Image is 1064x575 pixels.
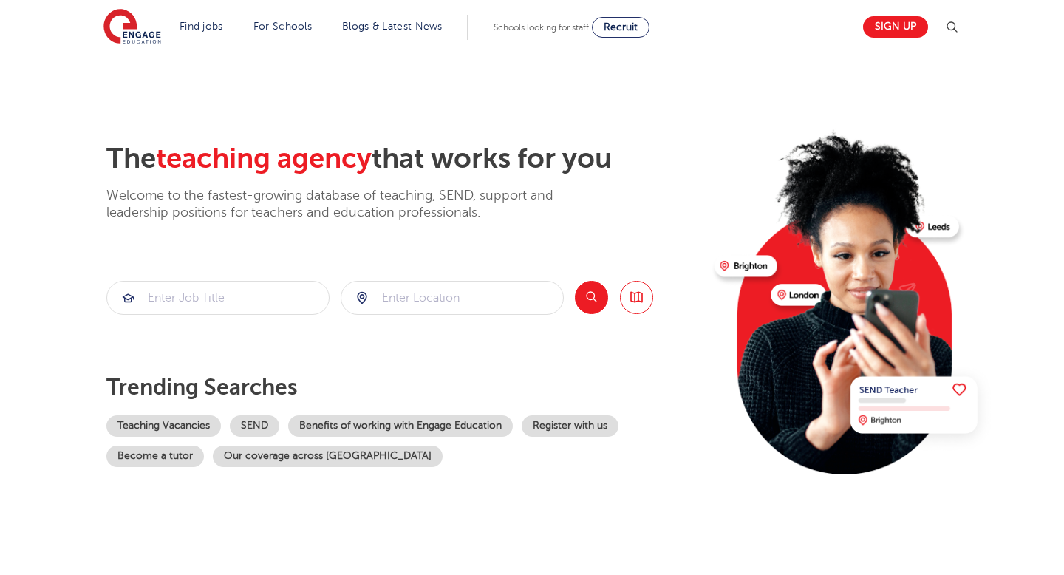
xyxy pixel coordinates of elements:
[103,9,161,46] img: Engage Education
[341,281,564,315] div: Submit
[604,21,638,33] span: Recruit
[575,281,608,314] button: Search
[342,21,443,32] a: Blogs & Latest News
[106,415,221,437] a: Teaching Vacancies
[156,143,372,174] span: teaching agency
[863,16,928,38] a: Sign up
[522,415,618,437] a: Register with us
[106,281,330,315] div: Submit
[494,22,589,33] span: Schools looking for staff
[106,142,703,176] h2: The that works for you
[106,374,703,401] p: Trending searches
[230,415,279,437] a: SEND
[592,17,649,38] a: Recruit
[288,415,513,437] a: Benefits of working with Engage Education
[213,446,443,467] a: Our coverage across [GEOGRAPHIC_DATA]
[253,21,312,32] a: For Schools
[106,187,594,222] p: Welcome to the fastest-growing database of teaching, SEND, support and leadership positions for t...
[180,21,223,32] a: Find jobs
[107,282,329,314] input: Submit
[106,446,204,467] a: Become a tutor
[341,282,563,314] input: Submit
